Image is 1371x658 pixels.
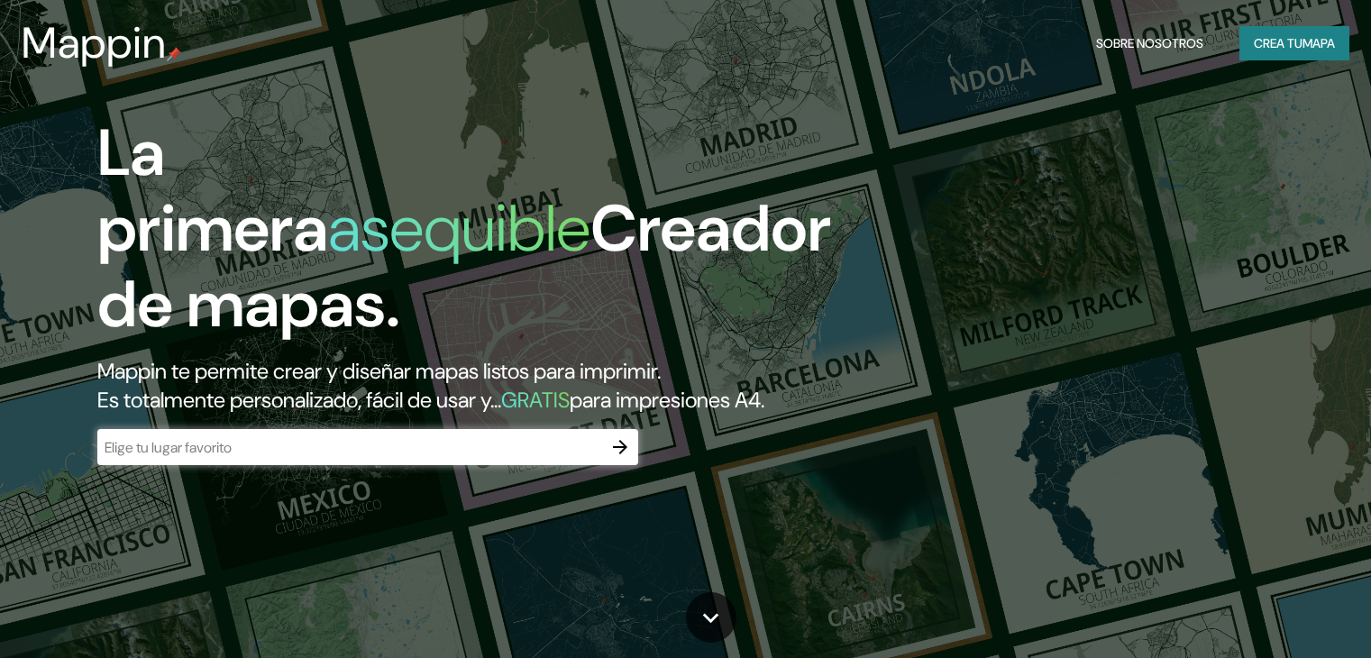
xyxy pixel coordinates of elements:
[1089,26,1211,60] button: Sobre nosotros
[1302,35,1335,51] font: mapa
[328,187,590,270] font: asequible
[97,386,501,414] font: Es totalmente personalizado, fácil de usar y...
[167,47,181,61] img: pin de mapeo
[570,386,764,414] font: para impresiones A4.
[501,386,570,414] font: GRATIS
[97,111,328,270] font: La primera
[1254,35,1302,51] font: Crea tu
[97,437,602,458] input: Elige tu lugar favorito
[97,187,831,346] font: Creador de mapas.
[22,14,167,71] font: Mappin
[1096,35,1203,51] font: Sobre nosotros
[1239,26,1349,60] button: Crea tumapa
[97,357,661,385] font: Mappin te permite crear y diseñar mapas listos para imprimir.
